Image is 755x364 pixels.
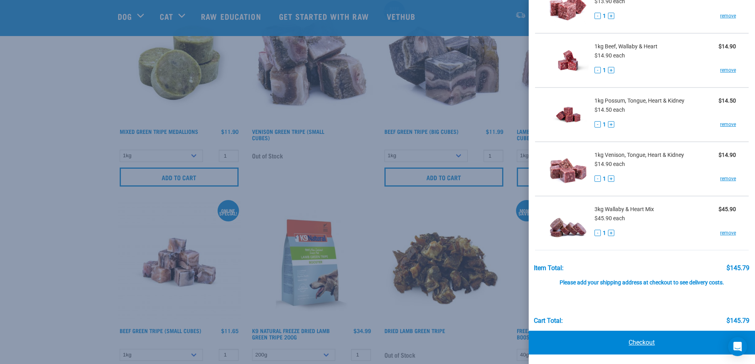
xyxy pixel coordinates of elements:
a: remove [720,175,736,182]
span: 1 [603,12,606,20]
div: Please add your shipping address at checkout to see delivery costs. [534,272,749,286]
span: $14.50 each [594,107,625,113]
div: Open Intercom Messenger [728,337,747,356]
span: $45.90 each [594,215,625,221]
span: $14.90 each [594,161,625,167]
span: 3kg Wallaby & Heart Mix [594,205,654,213]
button: + [608,121,614,128]
span: 1 [603,229,606,237]
img: Beef, Wallaby & Heart [548,40,589,81]
strong: $14.90 [719,152,736,158]
div: Item Total: [534,265,564,272]
div: $145.79 [726,265,749,272]
button: + [608,67,614,73]
span: $14.90 each [594,52,625,59]
div: $145.79 [726,317,749,324]
a: remove [720,12,736,19]
img: Venison, Tongue, Heart & Kidney [548,149,589,189]
span: 1kg Possum, Tongue, Heart & Kidney [594,97,684,105]
strong: $14.50 [719,97,736,104]
button: + [608,13,614,19]
span: 1kg Venison, Tongue, Heart & Kidney [594,151,684,159]
img: Wallaby & Heart Mix [548,203,589,244]
div: Cart total: [534,317,563,324]
span: 1 [603,120,606,129]
button: - [594,67,601,73]
button: - [594,13,601,19]
strong: $45.90 [719,206,736,212]
button: + [608,230,614,236]
img: Possum, Tongue, Heart & Kidney [548,94,589,135]
button: - [594,175,601,182]
button: - [594,230,601,236]
span: 1 [603,175,606,183]
button: - [594,121,601,128]
a: remove [720,121,736,128]
span: 1 [603,66,606,74]
button: + [608,175,614,182]
span: 1kg Beef, Wallaby & Heart [594,42,658,51]
a: remove [720,229,736,236]
a: remove [720,67,736,74]
strong: $14.90 [719,43,736,50]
